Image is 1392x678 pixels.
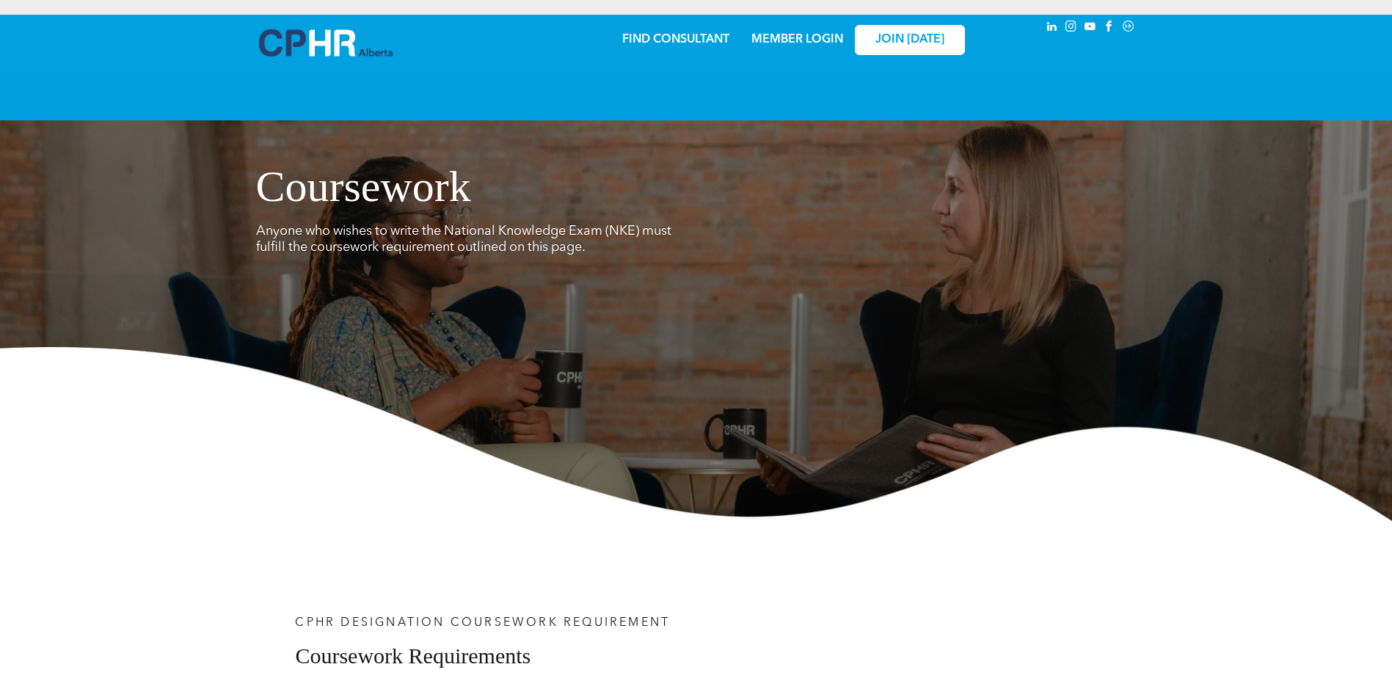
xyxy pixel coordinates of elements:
[875,33,944,47] span: JOIN [DATE]
[1120,18,1137,38] a: Social network
[855,25,965,55] a: JOIN [DATE]
[1101,18,1118,38] a: facebook
[1044,18,1060,38] a: linkedin
[256,225,671,254] span: Anyone who wishes to write the National Knowledge Exam (NKE) must fulfill the coursework requirem...
[295,644,531,668] span: Coursework Requirements
[1063,18,1079,38] a: instagram
[751,34,843,45] a: MEMBER LOGIN
[256,162,471,211] span: Coursework
[295,617,670,629] span: CPHR DESIGNATION COURSEWORK REQUIREMENT
[622,34,729,45] a: FIND CONSULTANT
[1082,18,1098,38] a: youtube
[259,29,393,56] img: A blue and white logo for cp alberta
